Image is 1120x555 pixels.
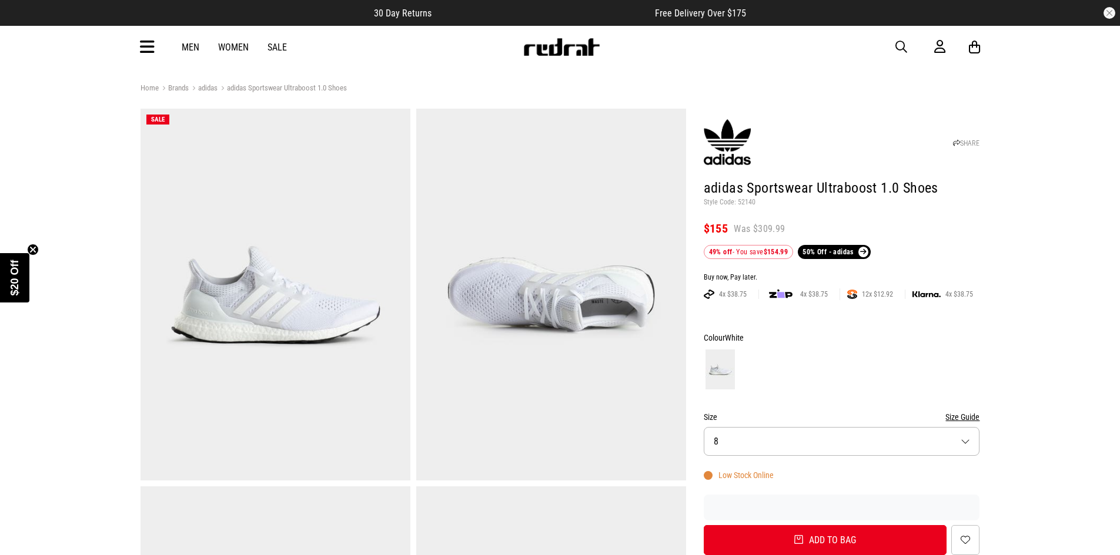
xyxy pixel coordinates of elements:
a: Home [141,83,159,92]
div: - You save [704,245,794,259]
span: 4x $38.75 [795,290,833,299]
img: KLARNA [912,291,941,298]
a: Brands [159,83,189,95]
span: 8 [714,436,718,447]
p: Style Code: 52140 [704,198,980,207]
a: Sale [268,42,287,53]
a: SHARE [953,139,979,147]
span: White [725,333,744,342]
img: White [706,349,735,389]
span: 4x $38.75 [714,290,751,299]
span: 30 Day Returns [374,8,432,19]
b: 49% off [709,248,733,256]
span: 12x $12.92 [857,290,898,299]
img: SPLITPAY [847,290,857,299]
div: Size [704,410,980,424]
iframe: Customer reviews powered by Trustpilot [704,502,980,513]
span: Free Delivery Over $175 [655,8,746,19]
a: adidas Sportswear Ultraboost 1.0 Shoes [218,83,347,95]
a: adidas [189,83,218,95]
img: AFTERPAY [704,290,714,299]
button: Add to bag [704,525,947,555]
h1: adidas Sportswear Ultraboost 1.0 Shoes [704,179,980,198]
b: $154.99 [764,248,788,256]
span: Was $309.99 [734,223,785,236]
img: Redrat logo [523,38,600,56]
a: Men [182,42,199,53]
div: Low Stock Online [704,470,774,480]
span: 4x $38.75 [941,290,978,299]
iframe: Customer reviews powered by Trustpilot [455,7,631,19]
a: Women [218,42,249,53]
img: adidas [704,119,751,166]
a: 50% Off - adidas [798,245,871,259]
img: Adidas Sportswear Ultraboost 1.0 Shoes in White [141,109,410,480]
button: Size Guide [945,410,979,424]
button: 8 [704,427,980,456]
img: Adidas Sportswear Ultraboost 1.0 Shoes in White [416,109,686,480]
img: zip [769,288,793,300]
span: $20 Off [9,260,21,295]
div: Buy now, Pay later. [704,273,980,282]
button: Close teaser [27,244,39,255]
span: $155 [704,221,728,236]
span: SALE [151,116,165,123]
div: Colour [704,331,980,345]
